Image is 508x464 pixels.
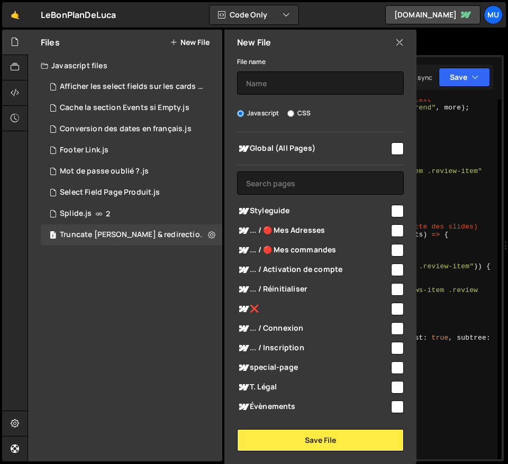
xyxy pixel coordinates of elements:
[50,232,56,240] span: 1
[41,140,222,161] div: 16656/45404.js
[237,71,404,95] input: Name
[41,76,226,97] div: 16656/45932.js
[170,38,210,47] button: New File
[41,8,116,21] div: LeBonPlanDeLuca
[41,182,222,203] div: 16656/45933.js
[237,263,389,276] span: ... / Activation de compte
[41,161,222,182] div: 16656/45955.js
[287,108,311,119] label: CSS
[237,429,404,451] button: Save File
[210,5,298,24] button: Code Only
[385,5,480,24] a: [DOMAIN_NAME]
[60,82,206,92] div: Afficher les select fields sur les cards product.js
[106,210,110,218] span: 2
[60,145,108,155] div: Footer Link.js
[237,205,389,217] span: Styleguide
[237,361,389,374] span: special-page
[287,110,294,117] input: CSS
[237,171,404,195] input: Search pages
[41,97,222,119] div: 16656/45406.js
[60,167,149,176] div: Mot de passe oublié ?.js
[237,401,389,413] span: Évènements
[41,37,60,48] h2: Files
[237,57,266,67] label: File name
[237,322,389,335] span: ... / Connexion
[237,37,271,48] h2: New File
[2,2,28,28] a: 🤙
[237,342,389,354] span: ... / Inscription
[237,142,389,155] span: Global (All Pages)
[60,230,206,240] div: Truncate [PERSON_NAME] & redirection.js
[484,5,503,24] a: Mu
[439,68,490,87] button: Save
[237,110,244,117] input: Javascript
[41,224,226,245] div: 16656/45411.js
[237,283,389,296] span: ... / Réinitialiser
[28,55,222,76] div: Javascript files
[60,103,189,113] div: Cache la section Events si Empty.js
[237,244,389,257] span: ... / 🔴 Mes commandes
[237,108,279,119] label: Javascript
[60,188,160,197] div: Select Field Page Produit.js
[60,124,192,134] div: Conversion des dates en français.js
[237,303,389,315] span: ❌
[41,203,222,224] div: 16656/45409.js
[60,209,92,219] div: Splide.js
[237,381,389,394] span: T. Légal
[41,119,222,140] div: 16656/45405.js
[237,224,389,237] span: ... / 🔴 Mes Adresses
